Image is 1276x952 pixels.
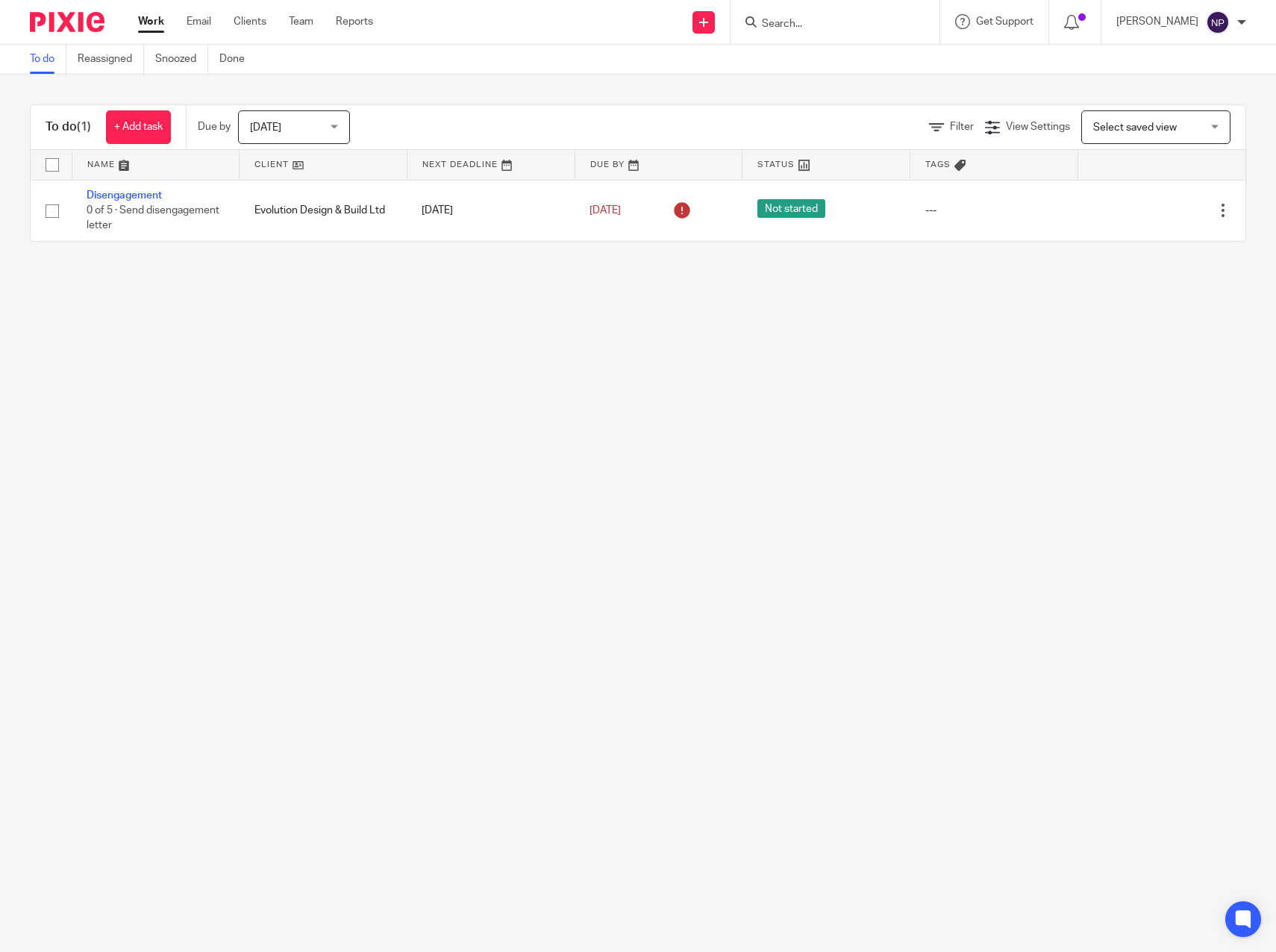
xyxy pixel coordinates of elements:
[187,14,211,29] a: Email
[760,18,895,31] input: Search
[250,122,281,133] span: [DATE]
[219,45,256,74] a: Done
[757,199,825,218] span: Not started
[87,205,219,231] span: 0 of 5 · Send disengagement letter
[925,203,1063,218] div: ---
[138,14,164,29] a: Work
[1116,14,1198,29] p: [PERSON_NAME]
[1206,10,1230,34] img: svg%3E
[46,119,91,135] h1: To do
[336,14,373,29] a: Reports
[589,205,621,216] span: [DATE]
[30,12,104,32] img: Pixie
[87,190,162,201] a: Disengagement
[198,119,231,134] p: Due by
[77,121,91,133] span: (1)
[106,110,171,144] a: + Add task
[289,14,313,29] a: Team
[925,160,951,169] span: Tags
[1006,122,1070,132] span: View Settings
[407,180,575,241] td: [DATE]
[1093,122,1177,133] span: Select saved view
[976,16,1033,27] span: Get Support
[155,45,208,74] a: Snoozed
[234,14,266,29] a: Clients
[950,122,974,132] span: Filter
[240,180,407,241] td: Evolution Design & Build Ltd
[30,45,66,74] a: To do
[78,45,144,74] a: Reassigned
